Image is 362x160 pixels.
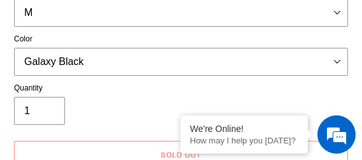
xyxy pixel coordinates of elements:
[190,136,298,145] p: How may I help you today?
[322,6,352,37] div: Minimize live chat window
[41,64,73,96] img: d_696896380_company_1647369064580_696896380
[14,82,348,94] label: Quantity
[14,70,33,89] div: Navigation go back
[14,33,348,45] label: Color
[161,150,201,159] span: Sold out
[85,71,309,88] div: Chat with us now
[190,124,298,134] div: We're Online!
